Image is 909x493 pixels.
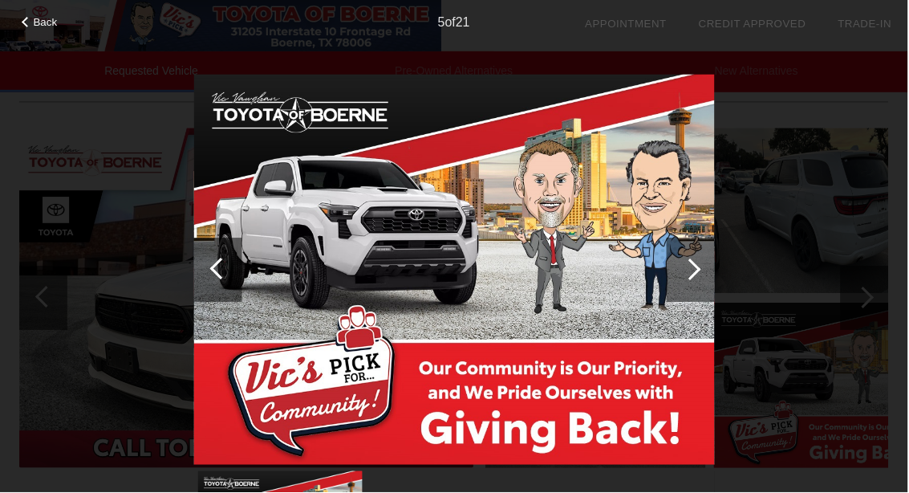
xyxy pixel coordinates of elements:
[839,18,893,30] a: Trade-In
[194,74,716,466] img: image.aspx
[34,16,58,28] span: Back
[700,18,807,30] a: Credit Approved
[586,18,668,30] a: Appointment
[438,15,445,29] span: 5
[457,15,471,29] span: 21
